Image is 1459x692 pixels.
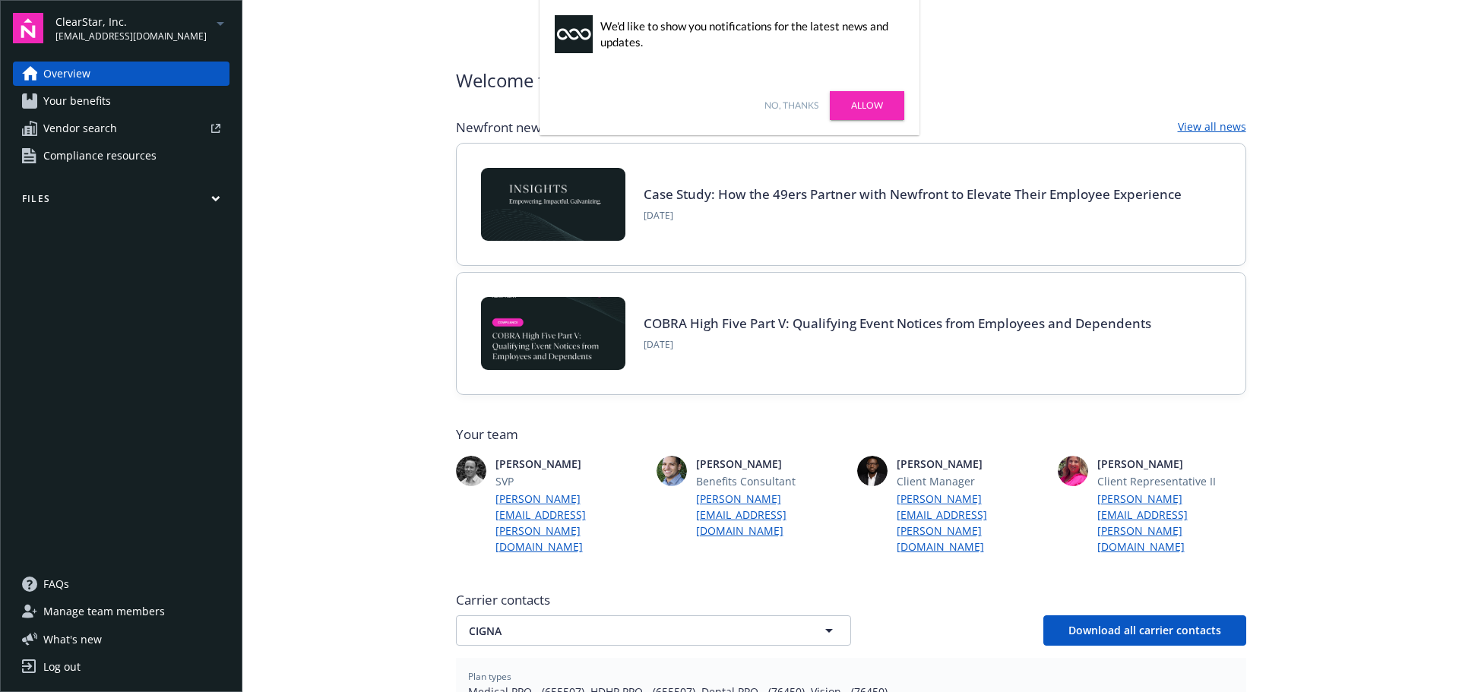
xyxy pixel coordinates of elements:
span: SVP [495,473,644,489]
span: [DATE] [644,209,1182,223]
img: photo [456,456,486,486]
button: CIGNA [456,615,851,646]
span: [DATE] [644,338,1151,352]
a: Manage team members [13,599,229,624]
span: Overview [43,62,90,86]
a: Overview [13,62,229,86]
img: photo [1058,456,1088,486]
span: [PERSON_NAME] [696,456,845,472]
span: Download all carrier contacts [1068,623,1221,637]
div: Log out [43,655,81,679]
a: Vendor search [13,116,229,141]
img: photo [857,456,888,486]
a: Allow [830,91,904,120]
button: Files [13,192,229,211]
a: Compliance resources [13,144,229,168]
img: photo [657,456,687,486]
div: We'd like to show you notifications for the latest news and updates. [600,18,897,50]
a: [PERSON_NAME][EMAIL_ADDRESS][PERSON_NAME][DOMAIN_NAME] [1097,491,1246,555]
span: Newfront news [456,118,547,137]
img: Card Image - INSIGHTS copy.png [481,168,625,241]
span: Benefits Consultant [696,473,845,489]
span: CIGNA [469,623,785,639]
span: [PERSON_NAME] [1097,456,1246,472]
button: ClearStar, Inc.[EMAIL_ADDRESS][DOMAIN_NAME]arrowDropDown [55,13,229,43]
span: [PERSON_NAME] [897,456,1046,472]
span: Manage team members [43,599,165,624]
span: ClearStar, Inc. [55,14,207,30]
span: Welcome to Navigator , [PERSON_NAME] [456,67,793,94]
span: Your team [456,425,1246,444]
span: [PERSON_NAME] [495,456,644,472]
a: arrowDropDown [211,14,229,32]
a: View all news [1178,118,1246,137]
span: FAQs [43,572,69,596]
a: FAQs [13,572,229,596]
span: Plan types [468,670,1234,684]
span: Vendor search [43,116,117,141]
a: [PERSON_NAME][EMAIL_ADDRESS][PERSON_NAME][DOMAIN_NAME] [495,491,644,555]
img: BLOG-Card Image - Compliance - COBRA High Five Pt 5 - 09-11-25.jpg [481,297,625,370]
img: navigator-logo.svg [13,13,43,43]
span: Your benefits [43,89,111,113]
button: What's new [13,631,126,647]
a: [PERSON_NAME][EMAIL_ADDRESS][DOMAIN_NAME] [696,491,845,539]
a: [PERSON_NAME][EMAIL_ADDRESS][PERSON_NAME][DOMAIN_NAME] [897,491,1046,555]
span: Client Representative II [1097,473,1246,489]
a: No, thanks [764,99,818,112]
button: Download all carrier contacts [1043,615,1246,646]
span: What ' s new [43,631,102,647]
span: [EMAIL_ADDRESS][DOMAIN_NAME] [55,30,207,43]
span: Carrier contacts [456,591,1246,609]
a: Case Study: How the 49ers Partner with Newfront to Elevate Their Employee Experience [644,185,1182,203]
a: COBRA High Five Part V: Qualifying Event Notices from Employees and Dependents [644,314,1151,332]
span: Compliance resources [43,144,157,168]
span: Client Manager [897,473,1046,489]
a: Your benefits [13,89,229,113]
